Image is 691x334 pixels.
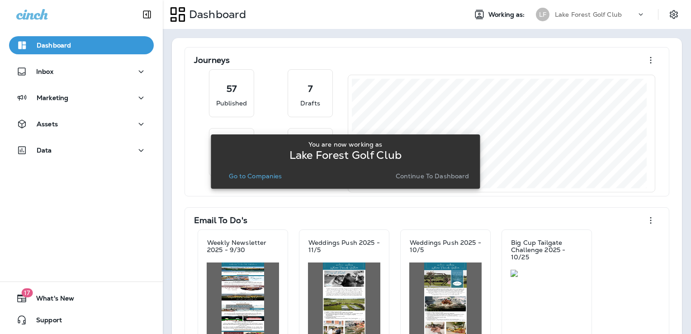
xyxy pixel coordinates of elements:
p: Marketing [37,94,68,101]
div: LF [536,8,549,21]
button: Support [9,311,154,329]
button: Assets [9,115,154,133]
p: Inbox [36,68,53,75]
span: 17 [21,288,33,297]
button: Collapse Sidebar [134,5,160,24]
button: Inbox [9,62,154,81]
p: Go to Companies [229,172,282,180]
button: Continue to Dashboard [392,170,473,182]
button: 17What's New [9,289,154,307]
img: 0ef14cbf-5144-449d-beea-aca586b03d35.jpg [511,270,583,277]
p: Email To Do's [194,216,247,225]
p: Dashboard [37,42,71,49]
span: What's New [27,295,74,305]
p: Dashboard [185,8,246,21]
p: You are now working as [308,141,382,148]
p: Weekly Newsletter 2025 - 9/30 [207,239,279,253]
p: Data [37,147,52,154]
p: Journeys [194,56,230,65]
span: Support [27,316,62,327]
button: Dashboard [9,36,154,54]
p: Continue to Dashboard [396,172,469,180]
button: Data [9,141,154,159]
p: Lake Forest Golf Club [555,11,622,18]
button: Settings [666,6,682,23]
p: Assets [37,120,58,128]
p: Big Cup Tailgate Challenge 2025 - 10/25 [511,239,582,261]
button: Go to Companies [225,170,285,182]
span: Working as: [488,11,527,19]
p: Lake Forest Golf Club [289,152,402,159]
button: Marketing [9,89,154,107]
